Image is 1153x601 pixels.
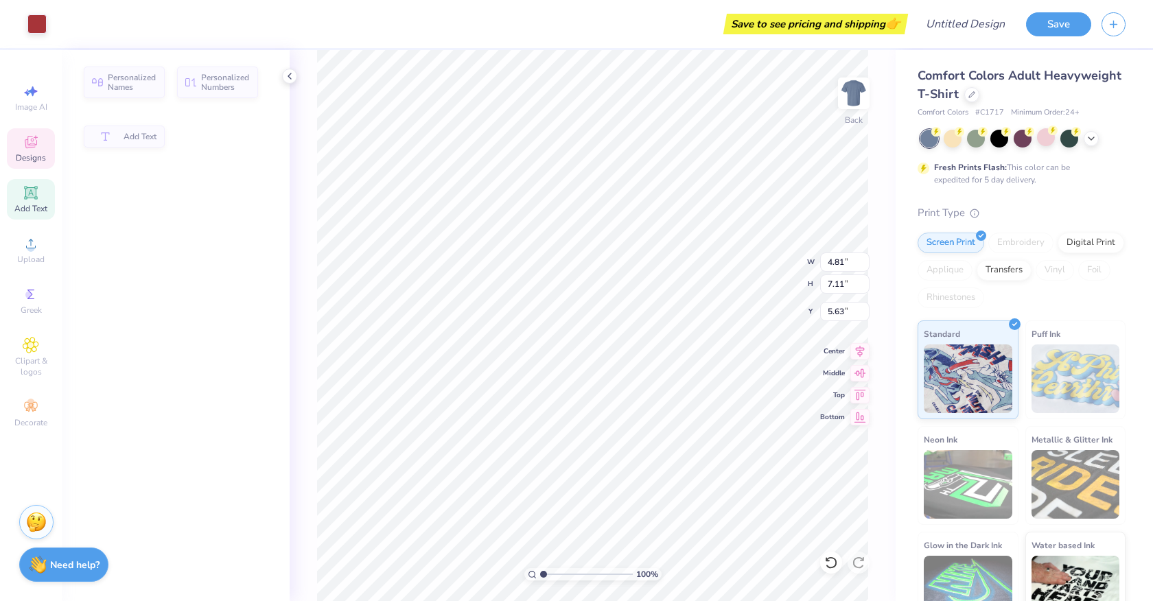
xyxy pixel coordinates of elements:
span: Add Text [124,132,156,141]
span: Bottom [820,412,845,422]
img: Puff Ink [1032,344,1120,413]
input: Untitled Design [915,10,1016,38]
img: Metallic & Glitter Ink [1032,450,1120,519]
div: Save to see pricing and shipping [727,14,905,34]
div: Vinyl [1036,260,1074,281]
div: Applique [918,260,973,281]
span: Middle [820,368,845,378]
span: Center [820,346,845,356]
span: Greek [21,305,42,316]
strong: Need help? [50,558,100,571]
span: Comfort Colors [918,107,968,119]
div: Foil [1078,260,1110,281]
span: Clipart & logos [7,355,55,377]
button: Save [1026,12,1091,36]
span: Metallic & Glitter Ink [1032,432,1113,447]
span: Water based Ink [1032,538,1095,552]
strong: Fresh Prints Flash: [934,162,1007,173]
span: Comfort Colors Adult Heavyweight T-Shirt [918,67,1121,102]
span: Decorate [14,417,47,428]
div: Transfers [977,260,1032,281]
div: This color can be expedited for 5 day delivery. [934,161,1103,186]
img: Back [840,80,867,107]
img: Standard [924,344,1012,413]
span: Glow in the Dark Ink [924,538,1002,552]
span: Designs [16,152,46,163]
span: # C1717 [975,107,1004,119]
span: Image AI [15,102,47,113]
div: Back [845,114,863,126]
span: Upload [17,254,45,265]
span: Top [820,390,845,400]
span: 👉 [885,15,900,32]
span: Add Text [14,203,47,214]
span: Personalized Numbers [201,73,250,92]
div: Embroidery [988,233,1053,253]
span: Neon Ink [924,432,957,447]
div: Print Type [918,205,1126,221]
img: Neon Ink [924,450,1012,519]
span: Personalized Names [108,73,156,92]
div: Rhinestones [918,287,984,308]
span: 100 % [636,568,658,580]
div: Digital Print [1058,233,1124,253]
span: Standard [924,327,960,341]
span: Puff Ink [1032,327,1060,341]
div: Screen Print [918,233,984,253]
span: Minimum Order: 24 + [1011,107,1080,119]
